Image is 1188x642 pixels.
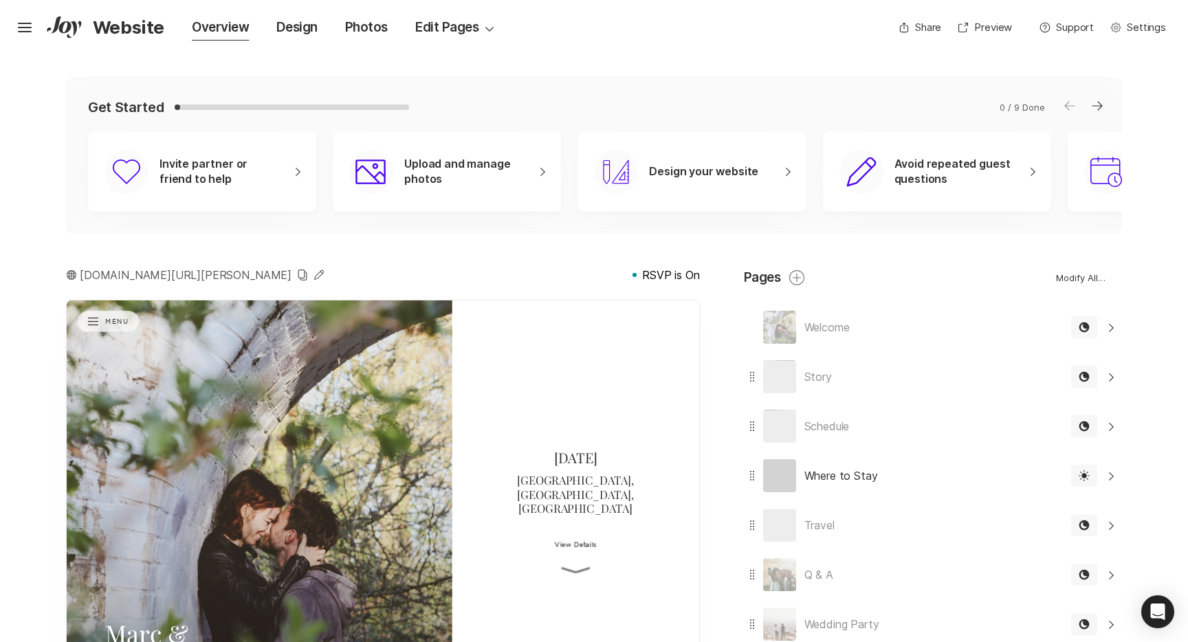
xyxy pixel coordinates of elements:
p: Where to Stay [804,467,878,484]
p: 0 / 9 Done [1000,101,1045,113]
div: Overview [192,18,249,37]
p: Schedule [804,418,850,434]
p: Invite partner or friend to help [159,157,281,187]
p: Modify All… [1056,272,1105,284]
a: RSVP is On [632,267,699,283]
p: Welcome [804,319,850,335]
a: Settings [1102,16,1174,38]
p: Website [93,16,164,38]
button: MENU [16,16,113,49]
p: View Details [764,370,830,394]
p: [DATE] [662,232,932,260]
p: Q & A [804,566,833,583]
p: Pages [744,268,781,287]
a: Preview [949,16,1020,38]
p: Upload and manage photos [404,157,526,187]
p: Avoid repeated guest questions [894,157,1016,187]
button: Share [890,16,949,38]
a: View Details [764,370,830,428]
p: Travel [804,517,835,533]
p: RSVP is On [642,267,699,283]
p: Story [804,368,832,385]
div: Open Intercom Messenger [1141,595,1174,628]
div: Design [276,18,317,37]
p: [GEOGRAPHIC_DATA], [GEOGRAPHIC_DATA], [GEOGRAPHIC_DATA] [662,271,932,337]
p: Wedding Party [804,616,879,632]
p: [DOMAIN_NAME][URL][PERSON_NAME] [80,267,291,283]
div: Photos [345,18,388,37]
div: Edit Pages [415,18,498,37]
button: Support [1031,16,1102,38]
p: Marc & [PERSON_NAME] [60,497,483,593]
p: Get Started [88,99,164,115]
p: Design your website [649,164,758,179]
